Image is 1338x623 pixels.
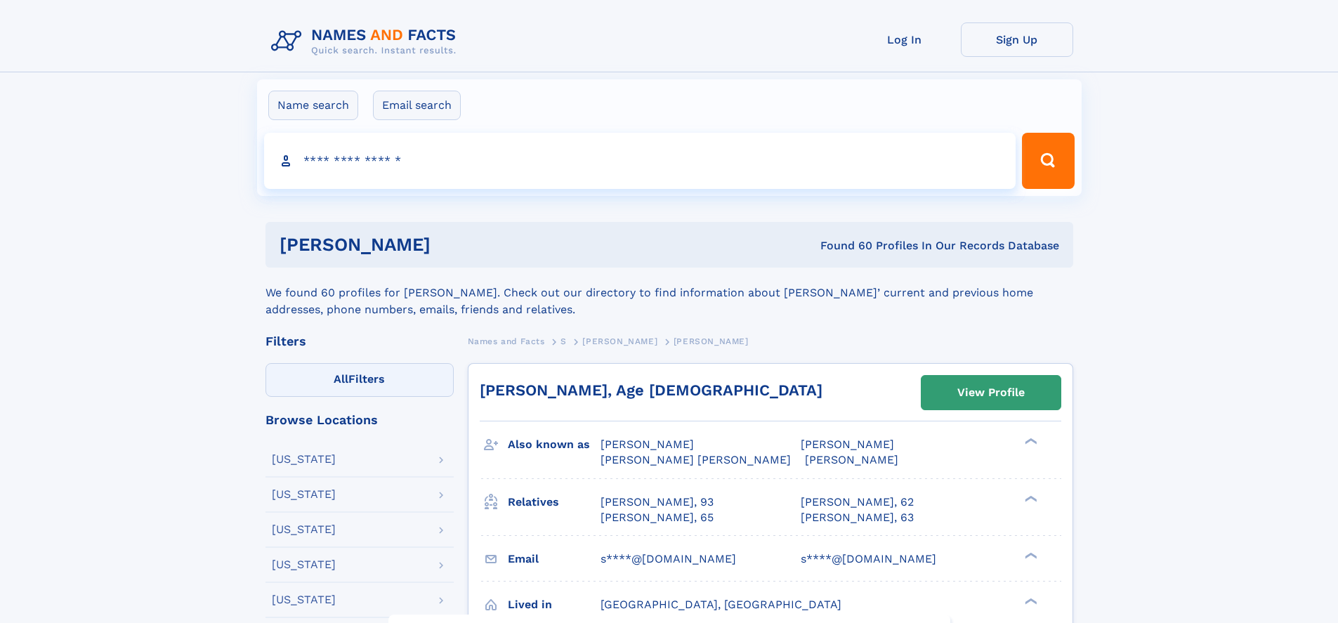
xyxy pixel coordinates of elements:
[921,376,1061,409] a: View Profile
[582,332,657,350] a: [PERSON_NAME]
[582,336,657,346] span: [PERSON_NAME]
[272,559,336,570] div: [US_STATE]
[601,438,694,451] span: [PERSON_NAME]
[601,598,841,611] span: [GEOGRAPHIC_DATA], [GEOGRAPHIC_DATA]
[508,547,601,571] h3: Email
[957,376,1025,409] div: View Profile
[674,336,749,346] span: [PERSON_NAME]
[468,332,545,350] a: Names and Facts
[961,22,1073,57] a: Sign Up
[1021,494,1038,503] div: ❯
[601,453,791,466] span: [PERSON_NAME] [PERSON_NAME]
[480,381,822,399] a: [PERSON_NAME], Age [DEMOGRAPHIC_DATA]
[508,433,601,457] h3: Also known as
[801,438,894,451] span: [PERSON_NAME]
[801,494,914,510] a: [PERSON_NAME], 62
[805,453,898,466] span: [PERSON_NAME]
[280,236,626,254] h1: [PERSON_NAME]
[265,335,454,348] div: Filters
[1022,133,1074,189] button: Search Button
[560,332,567,350] a: S
[272,594,336,605] div: [US_STATE]
[1021,437,1038,446] div: ❯
[508,593,601,617] h3: Lived in
[601,494,714,510] a: [PERSON_NAME], 93
[560,336,567,346] span: S
[265,363,454,397] label: Filters
[272,454,336,465] div: [US_STATE]
[268,91,358,120] label: Name search
[625,238,1059,254] div: Found 60 Profiles In Our Records Database
[601,510,714,525] a: [PERSON_NAME], 65
[334,372,348,386] span: All
[508,490,601,514] h3: Relatives
[272,489,336,500] div: [US_STATE]
[848,22,961,57] a: Log In
[265,414,454,426] div: Browse Locations
[265,268,1073,318] div: We found 60 profiles for [PERSON_NAME]. Check out our directory to find information about [PERSON...
[264,133,1016,189] input: search input
[801,510,914,525] a: [PERSON_NAME], 63
[265,22,468,60] img: Logo Names and Facts
[373,91,461,120] label: Email search
[1021,551,1038,560] div: ❯
[272,524,336,535] div: [US_STATE]
[1021,596,1038,605] div: ❯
